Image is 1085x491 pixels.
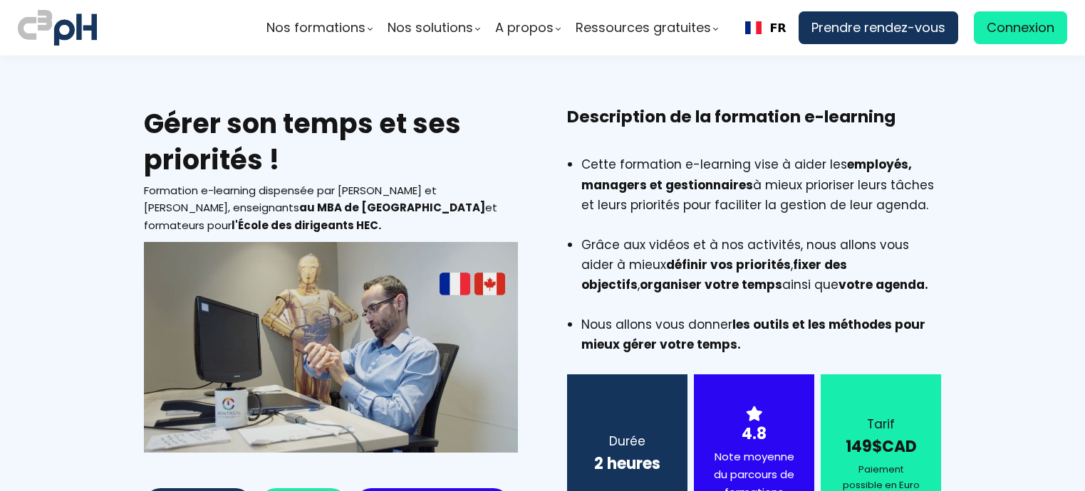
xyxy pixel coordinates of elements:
[585,431,670,451] div: Durée
[388,17,473,38] span: Nos solutions
[974,11,1067,44] a: Connexion
[666,256,791,273] strong: définir vos priorités
[567,105,942,151] h3: Description de la formation e-learning
[581,156,912,193] strong: employés, managers et gestionnaires
[745,21,787,35] a: FR
[846,435,917,458] strong: 149$CAD
[576,17,711,38] span: Ressources gratuites
[987,17,1054,38] span: Connexion
[839,276,928,293] strong: votre agenda.
[581,235,942,315] li: Grâce aux vidéos et à nos activités, nous allons vous aider à mieux , , ainsi que
[594,453,660,475] b: 2 heures
[839,414,924,434] div: Tarif
[144,105,519,179] h2: Gérer son temps et ses priorités !
[733,11,799,44] div: Language selected: Français
[742,423,767,445] strong: 4.8
[144,182,519,235] div: Formation e-learning dispensée par [PERSON_NAME] et [PERSON_NAME], enseignants et formateurs pour
[811,17,945,38] span: Prendre rendez-vous
[495,17,554,38] span: A propos
[733,11,799,44] div: Language Switcher
[581,316,925,353] strong: les outils et les méthodes pour mieux gérer votre temps.
[299,200,485,215] b: au MBA de [GEOGRAPHIC_DATA]
[232,218,381,233] b: l'École des dirigeants HEC.
[799,11,958,44] a: Prendre rendez-vous
[581,154,942,234] li: Cette formation e-learning vise à aider les à mieux prioriser leurs tâches et leurs priorités pou...
[745,21,762,34] img: Français flag
[640,276,782,293] strong: organiser votre temps
[581,315,942,354] li: Nous allons vous donner
[266,17,365,38] span: Nos formations
[18,7,97,48] img: logo C3PH
[581,256,847,293] strong: fixer des objectifs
